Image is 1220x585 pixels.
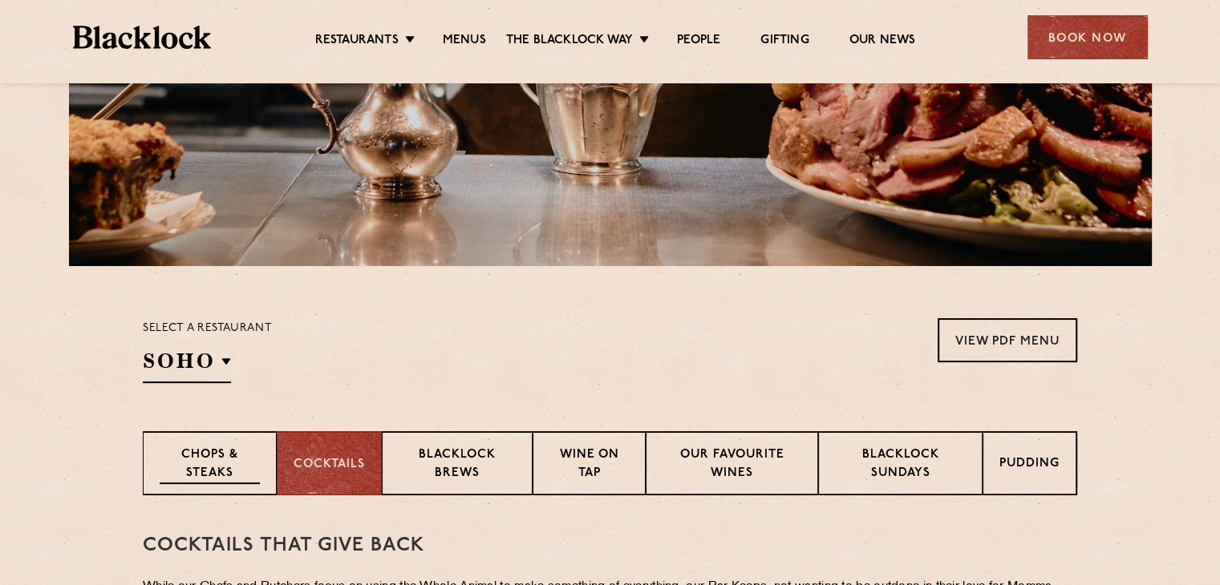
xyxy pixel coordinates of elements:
[1027,15,1148,59] div: Book Now
[835,446,966,484] p: Blacklock Sundays
[443,33,486,50] a: Menus
[760,33,809,50] a: Gifting
[160,446,260,484] p: Chops & Steaks
[677,33,720,50] a: People
[315,33,399,50] a: Restaurants
[849,33,916,50] a: Our News
[294,456,365,474] p: Cocktails
[938,318,1077,362] a: View PDF Menu
[143,347,231,383] h2: SOHO
[999,455,1060,475] p: Pudding
[143,535,1077,556] h3: Cocktails That Give Back
[399,446,516,484] p: Blacklock Brews
[663,446,802,484] p: Our favourite wines
[549,446,628,484] p: Wine on Tap
[143,318,272,339] p: Select a restaurant
[506,33,633,50] a: The Blacklock Way
[73,26,212,49] img: BL_Textured_Logo-footer-cropped.svg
